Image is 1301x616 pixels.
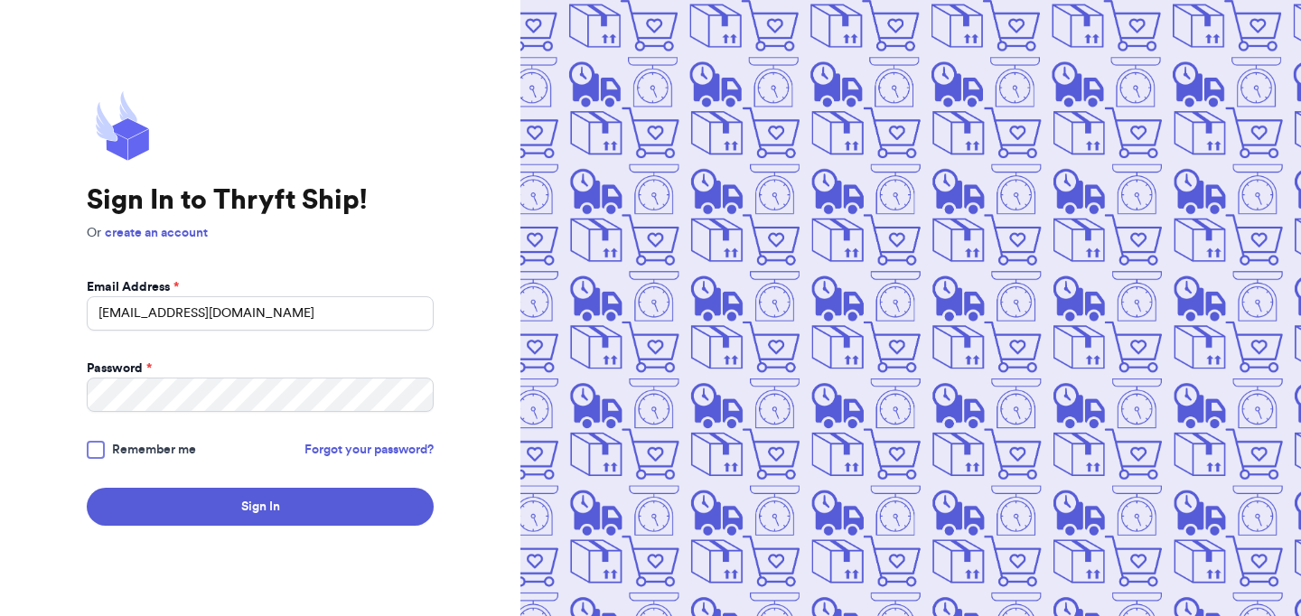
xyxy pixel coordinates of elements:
label: Email Address [87,278,179,296]
h1: Sign In to Thryft Ship! [87,184,434,217]
p: Or [87,224,434,242]
button: Sign In [87,488,434,526]
a: Forgot your password? [304,441,434,459]
span: Remember me [112,441,196,459]
a: create an account [105,227,208,239]
label: Password [87,359,152,378]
